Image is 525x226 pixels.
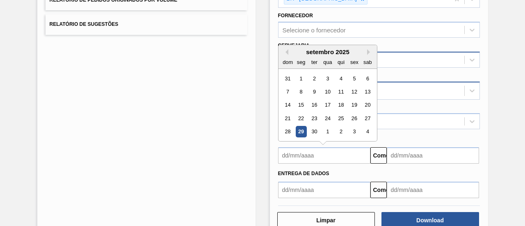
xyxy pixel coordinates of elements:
div: Choose sexta-feira, 5 de setembro de 2025 [349,73,360,84]
div: Choose segunda-feira, 22 de setembro de 2025 [295,113,306,124]
div: dom [282,57,293,68]
div: Choose sábado, 4 de outubro de 2025 [362,126,373,137]
div: Choose sexta-feira, 26 de setembro de 2025 [349,113,360,124]
button: Next Month [367,49,373,55]
div: Choose domingo, 28 de setembro de 2025 [282,126,293,137]
div: Choose domingo, 31 de agosto de 2025 [282,73,293,84]
div: Choose segunda-feira, 8 de setembro de 2025 [295,86,306,97]
div: Choose sexta-feira, 12 de setembro de 2025 [349,86,360,97]
div: Choose segunda-feira, 1 de setembro de 2025 [295,73,306,84]
input: dd/mm/aaaa [278,147,370,164]
div: Choose quinta-feira, 18 de setembro de 2025 [335,100,346,111]
button: Previous Month [283,49,288,55]
div: Choose domingo, 14 de setembro de 2025 [282,100,293,111]
input: dd/mm/aaaa [387,182,479,198]
div: Choose quarta-feira, 17 de setembro de 2025 [322,100,333,111]
div: Choose terça-feira, 30 de setembro de 2025 [308,126,320,137]
div: Choose sábado, 13 de setembro de 2025 [362,86,373,97]
font: Limpar [316,217,336,224]
button: Relatório de Sugestões [46,14,247,34]
div: seg [295,57,306,68]
div: Choose domingo, 21 de setembro de 2025 [282,113,293,124]
div: qua [322,57,333,68]
input: dd/mm/aaaa [278,182,370,198]
div: Choose terça-feira, 23 de setembro de 2025 [308,113,320,124]
div: qui [335,57,346,68]
font: Comeu [373,187,393,193]
div: Choose segunda-feira, 29 de setembro de 2025 [295,126,306,137]
div: Choose segunda-feira, 15 de setembro de 2025 [295,100,306,111]
div: Choose sábado, 20 de setembro de 2025 [362,100,373,111]
div: Choose domingo, 7 de setembro de 2025 [282,86,293,97]
div: Choose sexta-feira, 3 de outubro de 2025 [349,126,360,137]
div: Choose sexta-feira, 19 de setembro de 2025 [349,100,360,111]
font: Comeu [373,152,393,159]
font: Selecione o fornecedor [283,27,346,34]
button: Comeu [370,182,387,198]
input: dd/mm/aaaa [387,147,479,164]
div: sex [349,57,360,68]
div: Choose quinta-feira, 2 de outubro de 2025 [335,126,346,137]
div: Choose terça-feira, 9 de setembro de 2025 [308,86,320,97]
div: Choose quarta-feira, 10 de setembro de 2025 [322,86,333,97]
font: Cervejaria [278,43,310,48]
font: Download [416,217,444,224]
div: month 2025-09 [281,72,374,138]
font: Fornecedor [278,13,313,18]
div: sab [362,57,373,68]
div: Choose quarta-feira, 3 de setembro de 2025 [322,73,333,84]
font: Entrega de dados [278,171,329,176]
button: Comeu [370,147,387,164]
div: Choose quarta-feira, 1 de outubro de 2025 [322,126,333,137]
div: Choose sábado, 6 de setembro de 2025 [362,73,373,84]
div: setembro 2025 [278,48,377,55]
div: Choose sábado, 27 de setembro de 2025 [362,113,373,124]
div: Choose quarta-feira, 24 de setembro de 2025 [322,113,333,124]
div: Choose quinta-feira, 4 de setembro de 2025 [335,73,346,84]
div: ter [308,57,320,68]
div: Choose quinta-feira, 11 de setembro de 2025 [335,86,346,97]
div: Choose terça-feira, 2 de setembro de 2025 [308,73,320,84]
div: Choose quinta-feira, 25 de setembro de 2025 [335,113,346,124]
font: Relatório de Sugestões [50,22,119,27]
div: Choose terça-feira, 16 de setembro de 2025 [308,100,320,111]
